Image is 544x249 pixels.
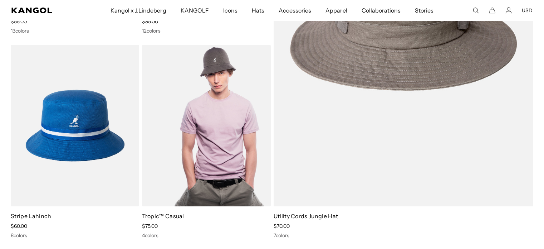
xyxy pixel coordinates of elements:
[522,7,533,14] button: USD
[505,7,512,14] a: Account
[274,212,338,220] a: Utility Cords Jungle Hat
[142,212,184,220] a: Tropic™ Casual
[142,232,270,239] div: 4 colors
[11,232,139,239] div: 8 colors
[11,28,139,34] div: 13 colors
[274,232,534,239] div: 7 colors
[142,223,158,229] span: $75.00
[489,7,495,14] button: Cart
[11,212,51,220] a: Stripe Lahinch
[11,223,27,229] span: $60.00
[11,8,73,13] a: Kangol
[142,28,270,34] div: 12 colors
[142,45,270,206] img: Tropic™ Casual
[472,7,479,14] summary: Search here
[11,45,139,206] img: Stripe Lahinch
[142,18,158,25] span: $85.00
[11,18,27,25] span: $55.00
[274,223,290,229] span: $70.00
